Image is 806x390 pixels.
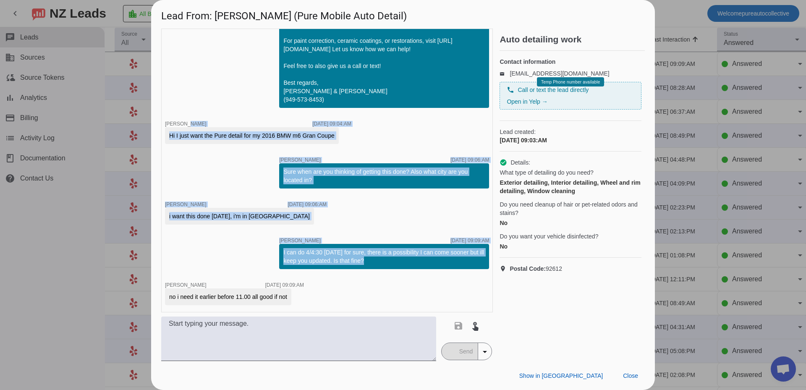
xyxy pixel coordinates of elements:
[623,372,638,379] span: Close
[165,282,207,288] span: [PERSON_NAME]
[500,35,645,44] h2: Auto detailing work
[450,238,489,243] div: [DATE] 09:09:AM
[470,321,480,331] mat-icon: touch_app
[279,238,321,243] span: [PERSON_NAME]
[507,98,547,105] a: Open in Yelp →
[541,80,600,84] span: Temp Phone number available
[165,202,207,207] span: [PERSON_NAME]
[450,157,489,162] div: [DATE] 09:06:AM
[265,283,304,288] div: [DATE] 09:09:AM
[500,178,641,195] div: Exterior detailing, Interior detailing, Wheel and rim detailing, Window cleaning
[169,212,310,220] div: i want this done [DATE], i'm in [GEOGRAPHIC_DATA]
[283,248,485,265] div: I can do 4/4:30 [DATE] for sure, there is a possibility I can come sooner but ill keep you update...
[510,70,609,77] a: [EMAIL_ADDRESS][DOMAIN_NAME]
[165,121,207,127] span: [PERSON_NAME]
[500,265,510,272] mat-icon: location_on
[279,157,321,162] span: [PERSON_NAME]
[500,136,641,144] div: [DATE] 09:03:AM
[507,86,514,94] mat-icon: phone
[513,368,610,383] button: Show in [GEOGRAPHIC_DATA]
[500,219,641,227] div: No
[510,265,546,272] strong: Postal Code:
[169,131,335,140] div: Hi I just want the Pure detail for my 2016 BMW m6 Gran Coupe
[480,347,490,357] mat-icon: arrow_drop_down
[500,232,598,241] span: Do you want your vehicle disinfected?
[616,368,645,383] button: Close
[510,264,562,273] span: 92612
[500,168,593,177] span: What type of detailing do you need?
[312,121,351,126] div: [DATE] 09:04:AM
[500,128,641,136] span: Lead created:
[500,71,510,76] mat-icon: email
[500,159,507,166] mat-icon: check_circle
[519,372,603,379] span: Show in [GEOGRAPHIC_DATA]
[283,168,485,184] div: Sure when are you thinking of getting this done? Also what city are you located in?
[288,202,326,207] div: [DATE] 09:06:AM
[500,58,641,66] h4: Contact information
[518,86,589,94] span: Call or text the lead directly
[500,200,641,217] span: Do you need cleanup of hair or pet-related odors and stains?
[510,158,530,167] span: Details:
[169,293,287,301] div: no i need it earlier before 11.00 all good if not
[500,242,641,251] div: No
